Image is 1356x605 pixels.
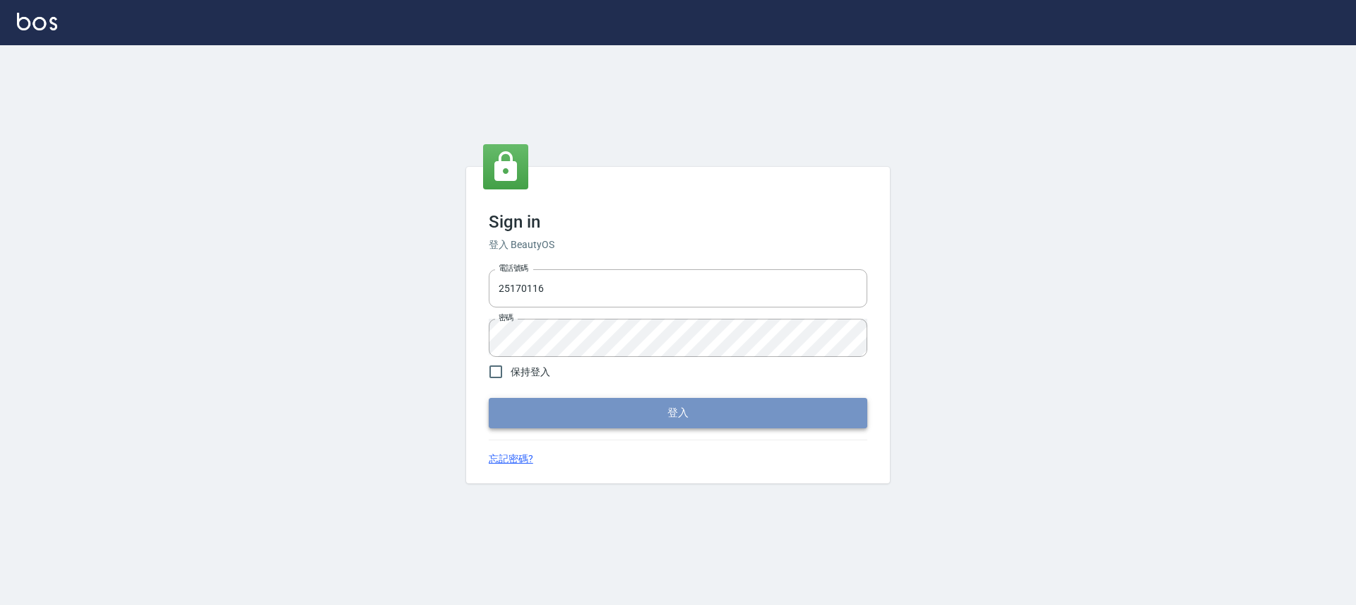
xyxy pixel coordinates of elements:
img: Logo [17,13,57,30]
label: 電話號碼 [499,263,528,274]
label: 密碼 [499,312,513,323]
button: 登入 [489,398,867,428]
span: 保持登入 [511,365,550,380]
a: 忘記密碼? [489,452,533,466]
h6: 登入 BeautyOS [489,237,867,252]
h3: Sign in [489,212,867,232]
